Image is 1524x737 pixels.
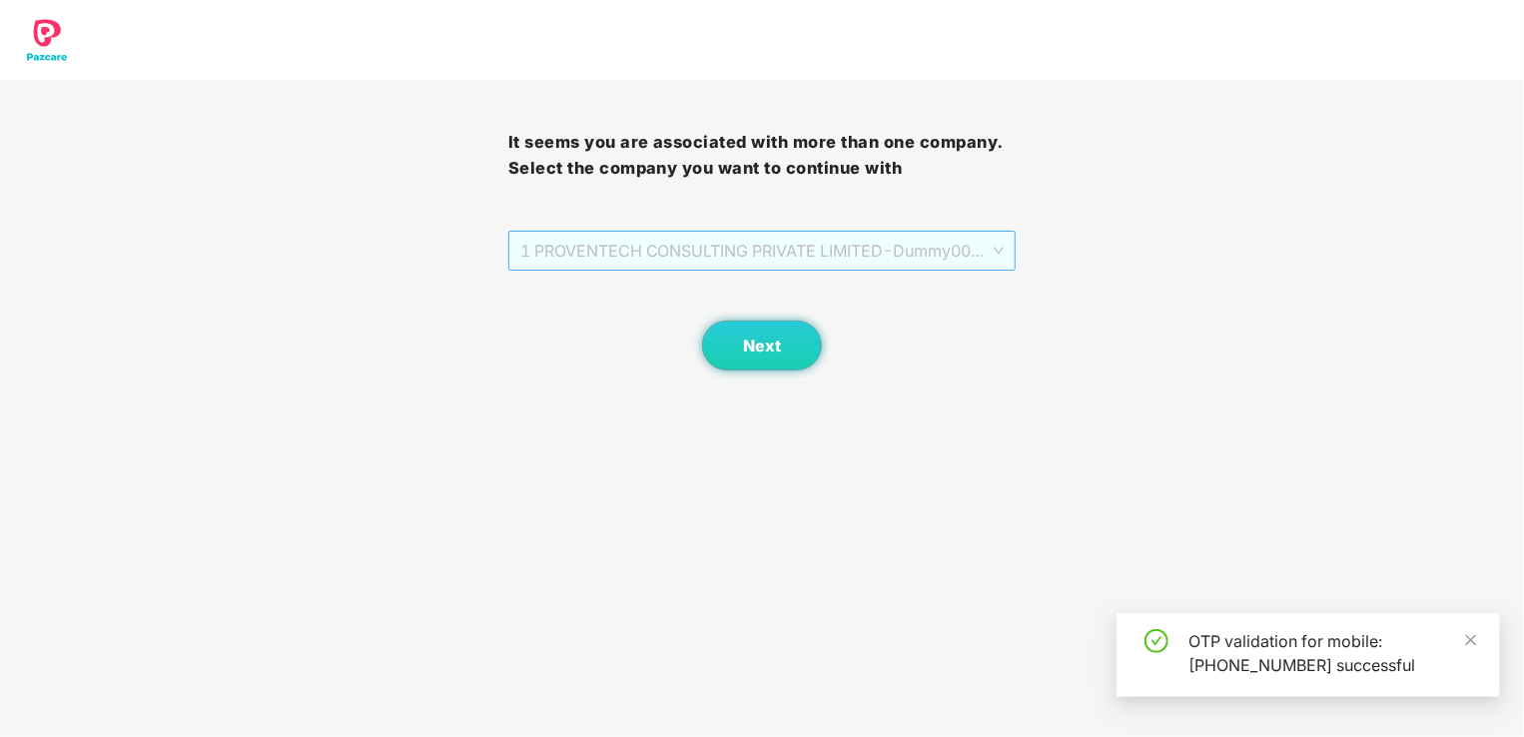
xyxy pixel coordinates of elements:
span: check-circle [1144,629,1168,653]
span: close [1464,633,1478,647]
button: Next [702,321,822,370]
span: Next [743,337,781,356]
div: OTP validation for mobile: [PHONE_NUMBER] successful [1188,629,1476,677]
span: 1 PROVENTECH CONSULTING PRIVATE LIMITED - Dummy001 - ADMIN [520,232,1005,270]
h3: It seems you are associated with more than one company. Select the company you want to continue with [508,130,1017,181]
